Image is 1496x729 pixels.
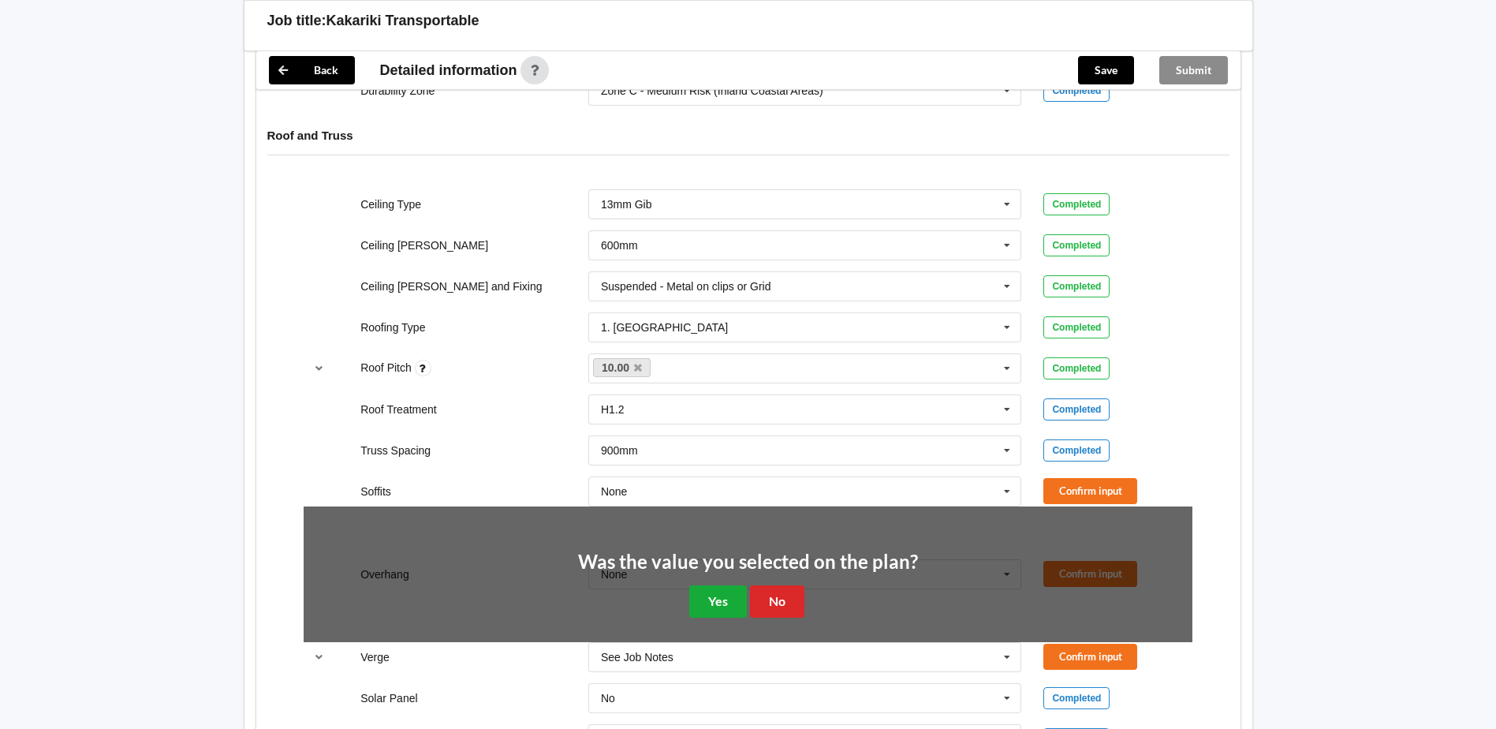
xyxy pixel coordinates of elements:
[1043,234,1110,256] div: Completed
[601,85,823,96] div: Zone C - Medium Risk (Inland Coastal Areas)
[1043,316,1110,338] div: Completed
[1043,80,1110,102] div: Completed
[360,239,488,252] label: Ceiling [PERSON_NAME]
[578,550,918,574] h2: Was the value you selected on the plan?
[750,585,804,618] button: No
[601,445,638,456] div: 900mm
[601,199,652,210] div: 13mm Gib
[380,63,517,77] span: Detailed information
[601,693,615,704] div: No
[360,651,390,664] label: Verge
[1078,56,1134,84] button: Save
[1043,398,1110,421] div: Completed
[601,281,771,292] div: Suspended - Metal on clips or Grid
[601,486,627,497] div: None
[360,84,435,97] label: Durability Zone
[360,321,425,334] label: Roofing Type
[1043,478,1137,504] button: Confirm input
[360,485,391,498] label: Soffits
[304,354,334,383] button: reference-toggle
[360,692,417,705] label: Solar Panel
[1043,687,1110,709] div: Completed
[601,404,625,415] div: H1.2
[601,240,638,251] div: 600mm
[593,358,651,377] a: 10.00
[360,361,414,374] label: Roof Pitch
[1043,439,1110,462] div: Completed
[360,444,431,457] label: Truss Spacing
[267,12,326,30] h3: Job title:
[267,128,1229,143] h4: Roof and Truss
[1043,275,1110,297] div: Completed
[1043,193,1110,215] div: Completed
[601,322,728,333] div: 1. [GEOGRAPHIC_DATA]
[360,198,421,211] label: Ceiling Type
[326,12,479,30] h3: Kakariki Transportable
[1043,644,1137,670] button: Confirm input
[689,585,747,618] button: Yes
[360,280,542,293] label: Ceiling [PERSON_NAME] and Fixing
[269,56,355,84] button: Back
[601,652,673,663] div: See Job Notes
[304,643,334,671] button: reference-toggle
[1043,357,1110,379] div: Completed
[360,403,437,416] label: Roof Treatment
